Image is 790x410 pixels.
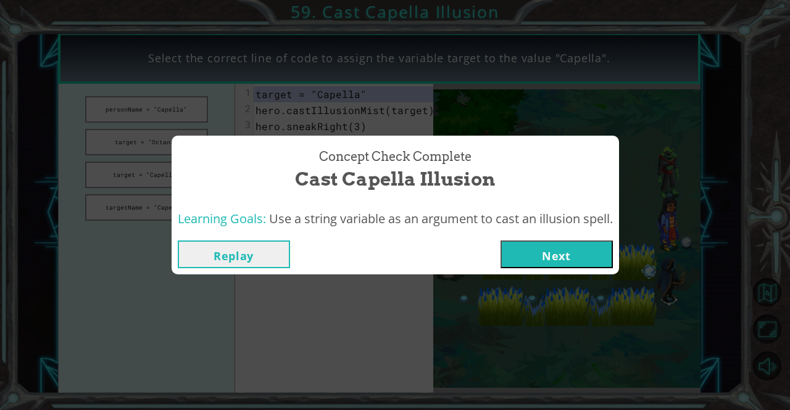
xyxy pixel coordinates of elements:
[295,166,495,192] span: Cast Capella Illusion
[178,240,290,268] button: Replay
[178,210,266,227] span: Learning Goals:
[269,210,613,227] span: Use a string variable as an argument to cast an illusion spell.
[501,240,613,268] button: Next
[319,148,472,166] span: Concept Check Complete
